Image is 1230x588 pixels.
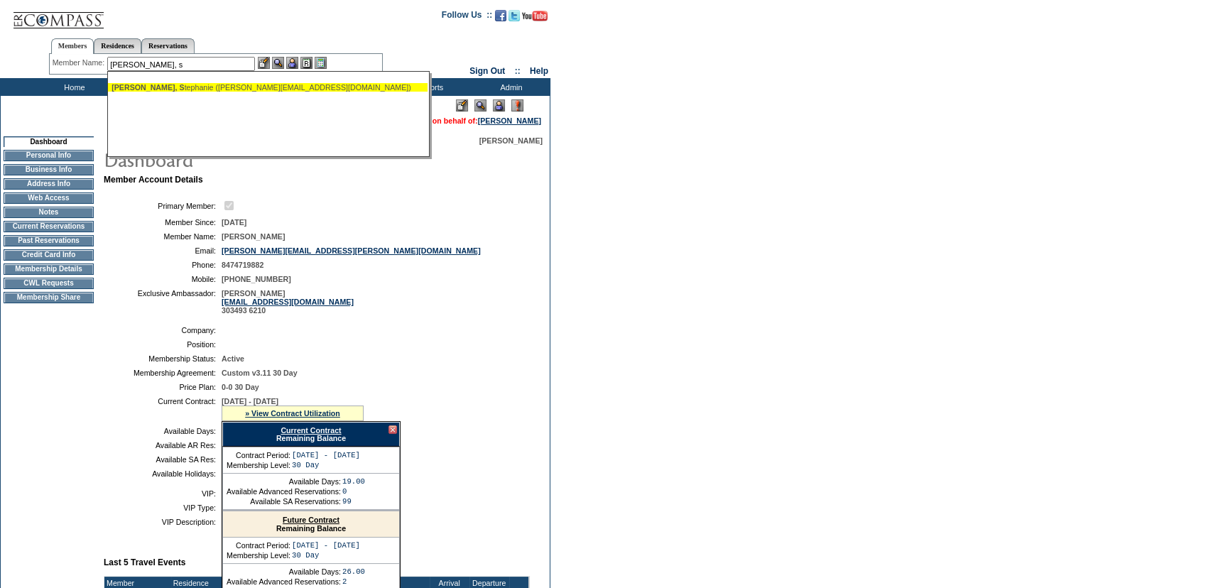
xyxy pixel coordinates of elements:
td: Membership Share [4,292,94,303]
span: [PERSON_NAME] [479,136,543,145]
td: Available SA Reservations: [227,497,341,506]
td: VIP Type: [109,503,216,512]
span: You are acting on behalf of: [379,116,541,125]
td: Contract Period: [227,541,290,550]
td: Exclusive Ambassador: [109,289,216,315]
td: Membership Level: [227,551,290,560]
img: Log Concern/Member Elevation [511,99,523,111]
a: Follow us on Twitter [508,14,520,23]
a: Become our fan on Facebook [495,14,506,23]
td: Membership Status: [109,354,216,363]
td: [DATE] - [DATE] [292,451,360,459]
span: :: [515,66,521,76]
td: VIP Description: [109,518,216,526]
a: Future Contract [283,516,339,524]
a: [PERSON_NAME] [478,116,541,125]
td: Membership Level: [227,461,290,469]
td: 99 [342,497,365,506]
td: Mobile: [109,275,216,283]
a: » View Contract Utilization [245,409,340,418]
td: Current Reservations [4,221,94,232]
span: Active [222,354,244,363]
td: [DATE] - [DATE] [292,541,360,550]
td: Membership Agreement: [109,369,216,377]
td: Notes [4,207,94,218]
a: Residences [94,38,141,53]
td: Membership Details [4,263,94,275]
a: [EMAIL_ADDRESS][DOMAIN_NAME] [222,298,354,306]
td: Available Advanced Reservations: [227,487,341,496]
img: b_edit.gif [258,57,270,69]
td: Available AR Res: [109,441,216,450]
td: Primary Member: [109,199,216,212]
td: Position: [109,340,216,349]
td: Member Since: [109,218,216,227]
td: Available SA Res: [109,455,216,464]
td: 19.00 [342,477,365,486]
img: pgTtlDashboard.gif [103,145,387,173]
td: Address Info [4,178,94,190]
td: Web Access [4,192,94,204]
td: Dashboard [4,136,94,147]
td: Available Days: [109,427,216,435]
td: 2 [342,577,365,586]
td: Follow Us :: [442,9,492,26]
td: Available Days: [227,567,341,576]
td: Available Holidays: [109,469,216,478]
td: Past Reservations [4,235,94,246]
a: Current Contract [281,426,341,435]
td: CWL Requests [4,278,94,289]
img: Follow us on Twitter [508,10,520,21]
span: [PERSON_NAME] [222,232,285,241]
span: [DATE] [222,218,246,227]
img: View [272,57,284,69]
td: Credit Card Info [4,249,94,261]
a: Sign Out [469,66,505,76]
img: Impersonate [286,57,298,69]
img: b_calculator.gif [315,57,327,69]
td: Price Plan: [109,383,216,391]
div: Remaining Balance [222,422,400,447]
span: [PERSON_NAME], S [111,83,184,92]
span: [DATE] - [DATE] [222,397,278,405]
td: VIP: [109,489,216,498]
td: 30 Day [292,551,360,560]
span: [PHONE_NUMBER] [222,275,291,283]
img: View Mode [474,99,486,111]
div: tephanie ([PERSON_NAME][EMAIL_ADDRESS][DOMAIN_NAME]) [111,83,424,92]
td: Available Advanced Reservations: [227,577,341,586]
td: Current Contract: [109,397,216,421]
img: Impersonate [493,99,505,111]
b: Member Account Details [104,175,203,185]
span: 0-0 30 Day [222,383,259,391]
td: Business Info [4,164,94,175]
td: Member Name: [109,232,216,241]
td: 30 Day [292,461,360,469]
td: Email: [109,246,216,255]
div: Remaining Balance [223,511,399,538]
span: Custom v3.11 30 Day [222,369,298,377]
a: Members [51,38,94,54]
td: 26.00 [342,567,365,576]
td: Phone: [109,261,216,269]
img: Become our fan on Facebook [495,10,506,21]
td: Home [32,78,114,96]
a: [PERSON_NAME][EMAIL_ADDRESS][PERSON_NAME][DOMAIN_NAME] [222,246,481,255]
td: Contract Period: [227,451,290,459]
td: Personal Info [4,150,94,161]
a: Help [530,66,548,76]
a: Reservations [141,38,195,53]
td: Admin [469,78,550,96]
a: Subscribe to our YouTube Channel [522,14,548,23]
td: Available Days: [227,477,341,486]
img: Subscribe to our YouTube Channel [522,11,548,21]
img: Edit Mode [456,99,468,111]
td: Company: [109,326,216,334]
img: Reservations [300,57,312,69]
span: 8474719882 [222,261,263,269]
b: Last 5 Travel Events [104,557,185,567]
td: 0 [342,487,365,496]
div: Member Name: [53,57,107,69]
span: [PERSON_NAME] 303493 6210 [222,289,354,315]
